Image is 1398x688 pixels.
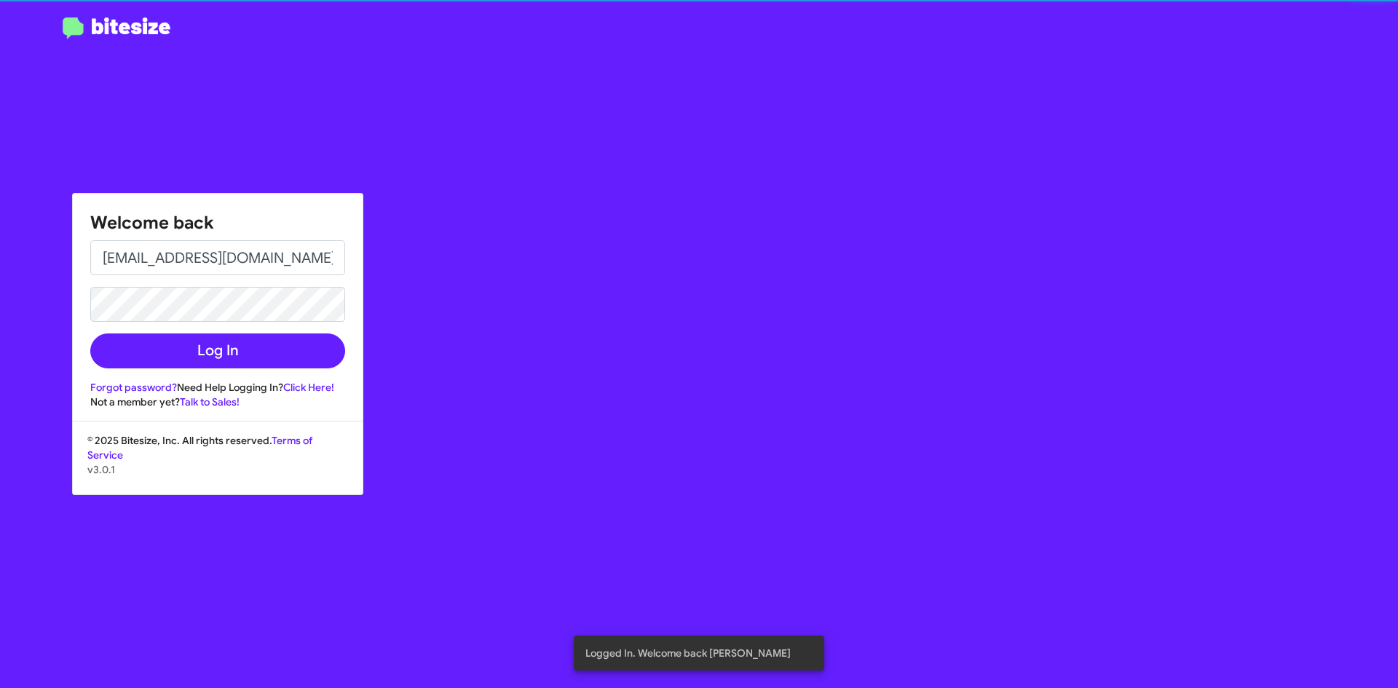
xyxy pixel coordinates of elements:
[90,381,177,394] a: Forgot password?
[585,646,791,660] span: Logged In. Welcome back [PERSON_NAME]
[90,333,345,368] button: Log In
[180,395,240,408] a: Talk to Sales!
[90,211,345,234] h1: Welcome back
[73,433,363,494] div: © 2025 Bitesize, Inc. All rights reserved.
[90,380,345,395] div: Need Help Logging In?
[283,381,334,394] a: Click Here!
[90,240,345,275] input: Email address
[90,395,345,409] div: Not a member yet?
[87,462,348,477] p: v3.0.1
